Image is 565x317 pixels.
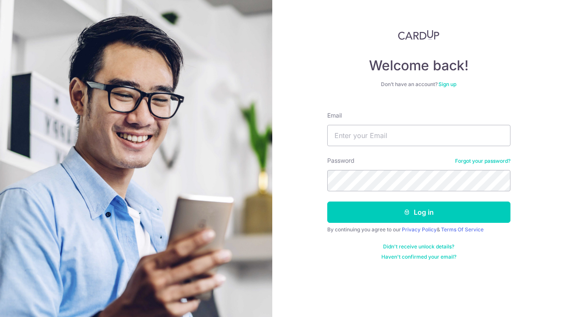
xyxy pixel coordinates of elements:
[327,81,510,88] div: Don’t have an account?
[438,81,456,87] a: Sign up
[402,226,437,233] a: Privacy Policy
[441,226,484,233] a: Terms Of Service
[327,202,510,223] button: Log in
[327,111,342,120] label: Email
[327,156,355,165] label: Password
[327,226,510,233] div: By continuing you agree to our &
[398,30,440,40] img: CardUp Logo
[327,57,510,74] h4: Welcome back!
[455,158,510,164] a: Forgot your password?
[383,243,454,250] a: Didn't receive unlock details?
[381,254,456,260] a: Haven't confirmed your email?
[327,125,510,146] input: Enter your Email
